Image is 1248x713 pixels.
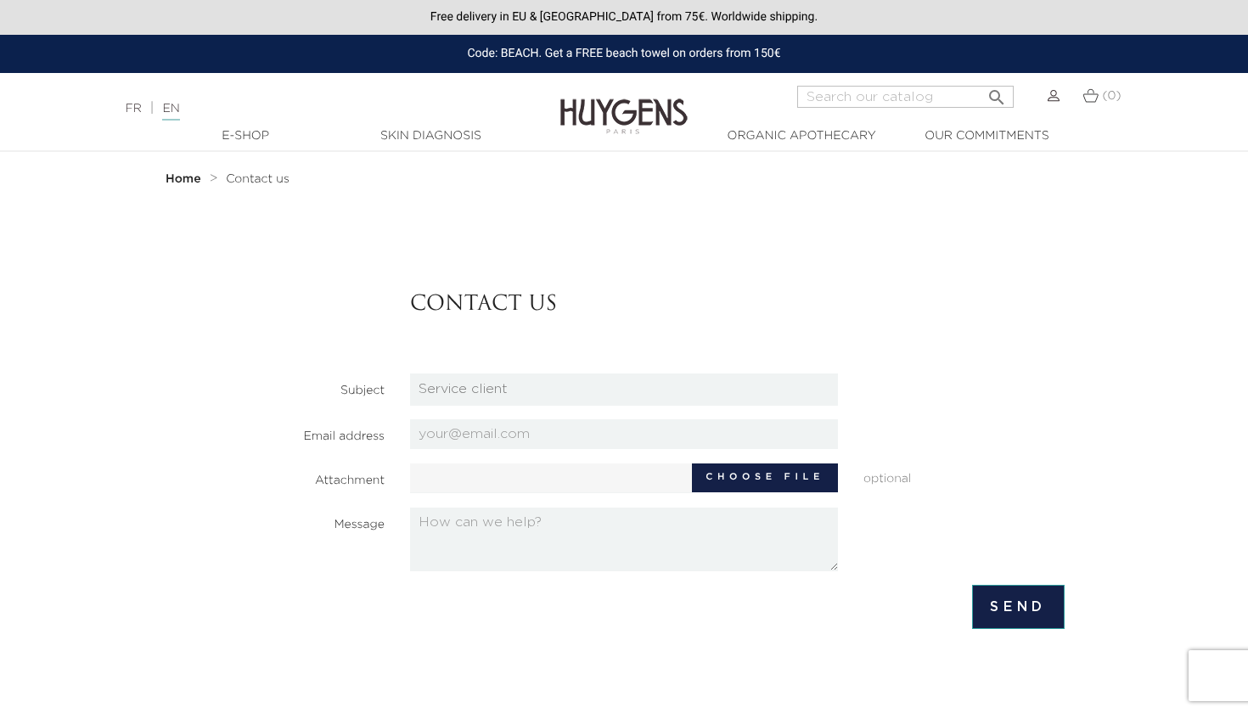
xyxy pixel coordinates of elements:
input: Send [972,585,1065,629]
strong: Home [166,173,201,185]
a: E-Shop [160,127,330,145]
label: Subject [171,373,397,400]
img: Huygens [560,71,688,137]
label: Email address [171,419,397,446]
label: Message [171,508,397,534]
span: Contact us [226,173,290,185]
div: | [116,98,507,119]
h3: Contact us [410,293,1065,317]
a: Contact us [226,172,290,186]
input: Search [797,86,1014,108]
button:  [981,81,1012,104]
a: EN [162,103,179,121]
a: Our commitments [902,127,1071,145]
i:  [987,82,1007,103]
input: your@email.com [410,419,838,449]
label: Attachment [171,463,397,490]
a: Skin Diagnosis [346,127,515,145]
span: optional [851,463,1077,488]
a: FR [125,103,141,115]
a: Home [166,172,205,186]
span: (0) [1102,90,1121,102]
a: Organic Apothecary [717,127,886,145]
